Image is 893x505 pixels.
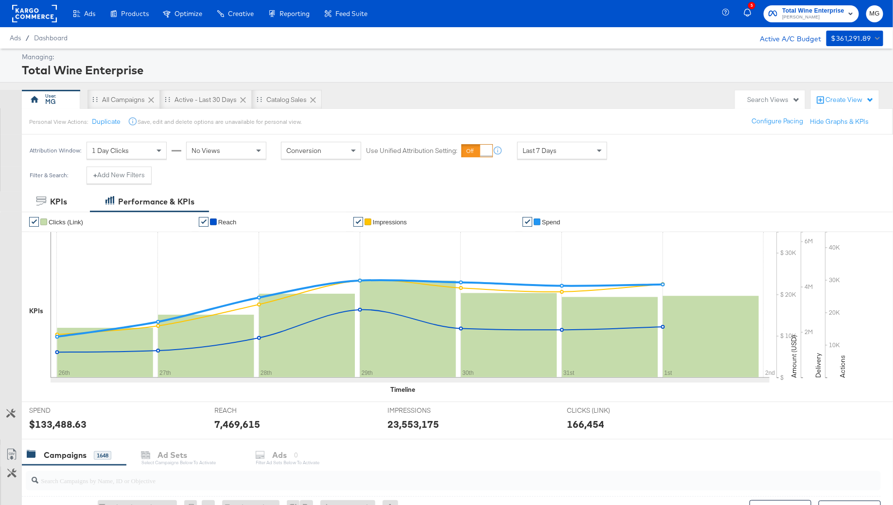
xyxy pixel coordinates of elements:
div: Total Wine Enterprise [22,62,881,78]
div: 5 [748,2,755,9]
div: Active - Last 30 Days [175,95,237,104]
div: Timeline [390,385,415,394]
input: Search Campaigns by Name, ID or Objective [38,467,803,486]
span: Optimize [175,10,202,17]
div: KPIs [29,306,43,316]
div: 23,553,175 [387,417,439,431]
div: Personal View Actions: [29,118,88,126]
div: Performance & KPIs [118,196,194,207]
a: ✔ [199,217,209,227]
div: 166,454 [567,417,604,431]
span: / [21,34,34,42]
div: $361,291.89 [831,33,871,45]
div: All Campaigns [102,95,145,104]
span: Total Wine Enterprise [782,6,844,16]
span: CLICKS (LINK) [567,406,640,415]
text: Amount (USD) [789,335,798,378]
span: Clicks (Link) [49,219,83,226]
span: Creative [228,10,254,17]
span: Products [121,10,149,17]
span: Ads [84,10,95,17]
span: Conversion [286,146,321,155]
span: REACH [214,406,287,415]
div: Campaigns [44,450,87,461]
span: No Views [192,146,220,155]
div: Drag to reorder tab [92,97,98,102]
div: Create View [825,95,874,105]
button: Hide Graphs & KPIs [810,117,869,126]
button: Configure Pacing [745,113,810,130]
span: IMPRESSIONS [387,406,460,415]
a: ✔ [353,217,363,227]
div: 1648 [94,451,111,460]
div: Catalog Sales [266,95,307,104]
div: Active A/C Budget [750,31,822,45]
div: Drag to reorder tab [257,97,262,102]
span: Impressions [373,219,407,226]
div: 7,469,615 [214,417,260,431]
div: Save, edit and delete options are unavailable for personal view. [138,118,301,126]
span: Last 7 Days [523,146,557,155]
button: MG [866,5,883,22]
button: Duplicate [92,117,121,126]
strong: + [93,170,97,180]
text: Delivery [814,353,823,378]
div: Attribution Window: [29,147,82,154]
button: $361,291.89 [826,31,883,46]
div: Managing: [22,52,881,62]
span: Reporting [280,10,310,17]
a: Dashboard [34,34,68,42]
span: Spend [542,219,560,226]
button: +Add New Filters [87,167,152,184]
div: MG [46,97,56,106]
span: Reach [218,219,237,226]
span: Ads [10,34,21,42]
span: [PERSON_NAME] [782,14,844,21]
button: Total Wine Enterprise[PERSON_NAME] [764,5,859,22]
span: SPEND [29,406,102,415]
a: ✔ [523,217,532,227]
div: KPIs [50,196,67,207]
text: Actions [838,355,847,378]
span: MG [870,8,879,19]
div: Filter & Search: [29,172,69,179]
a: ✔ [29,217,39,227]
label: Use Unified Attribution Setting: [366,146,457,155]
div: Drag to reorder tab [165,97,170,102]
div: $133,488.63 [29,417,87,431]
span: 1 Day Clicks [92,146,129,155]
button: 5 [742,4,759,23]
span: Feed Suite [335,10,368,17]
div: Search Views [747,95,800,104]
